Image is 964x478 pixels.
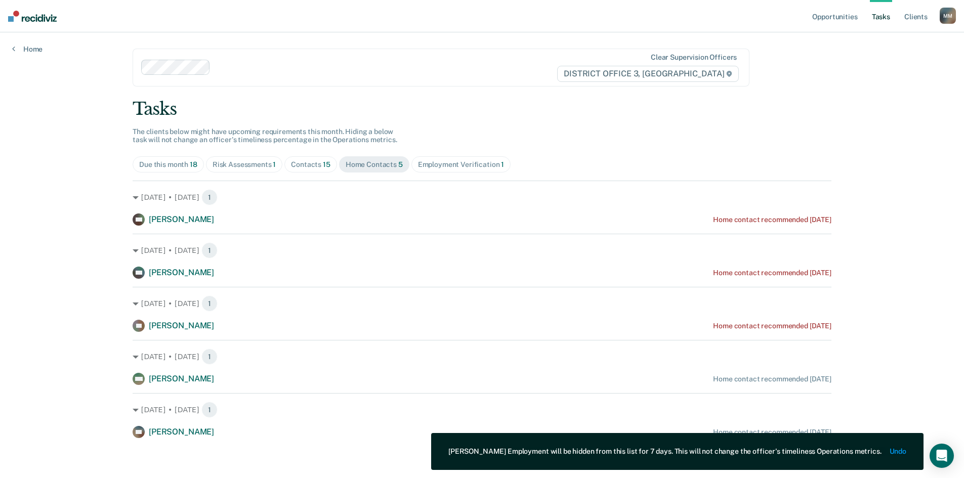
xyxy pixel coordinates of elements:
div: Home contact recommended [DATE] [713,215,831,224]
span: [PERSON_NAME] [149,427,214,437]
div: Employment Verification [418,160,505,169]
div: [DATE] • [DATE] 1 [133,242,831,258]
div: M M [940,8,956,24]
span: 1 [273,160,276,168]
span: 15 [323,160,330,168]
div: Tasks [133,99,831,119]
span: The clients below might have upcoming requirements this month. Hiding a below task will not chang... [133,127,397,144]
div: [DATE] • [DATE] 1 [133,295,831,312]
span: 1 [201,349,218,365]
span: [PERSON_NAME] [149,214,214,224]
div: Home Contacts [346,160,403,169]
div: Due this month [139,160,197,169]
div: Risk Assessments [213,160,276,169]
div: Home contact recommended [DATE] [713,269,831,277]
img: Recidiviz [8,11,57,22]
span: 1 [201,295,218,312]
div: Home contact recommended [DATE] [713,428,831,437]
span: 1 [201,189,218,205]
div: Open Intercom Messenger [930,444,954,468]
span: [PERSON_NAME] [149,268,214,277]
div: [DATE] • [DATE] 1 [133,189,831,205]
div: [DATE] • [DATE] 1 [133,402,831,418]
div: Clear supervision officers [651,53,737,62]
div: Contacts [291,160,330,169]
span: 5 [398,160,403,168]
div: [DATE] • [DATE] 1 [133,349,831,365]
a: Home [12,45,43,54]
span: [PERSON_NAME] [149,374,214,383]
span: 18 [190,160,197,168]
span: 1 [501,160,504,168]
span: [PERSON_NAME] [149,321,214,330]
button: Undo [890,447,906,456]
button: MM [940,8,956,24]
div: Home contact recommended [DATE] [713,322,831,330]
span: 1 [201,242,218,258]
span: DISTRICT OFFICE 3, [GEOGRAPHIC_DATA] [557,66,739,82]
div: Home contact recommended [DATE] [713,375,831,383]
div: [PERSON_NAME] Employment will be hidden from this list for 7 days. This will not change the offic... [448,447,882,456]
span: 1 [201,402,218,418]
